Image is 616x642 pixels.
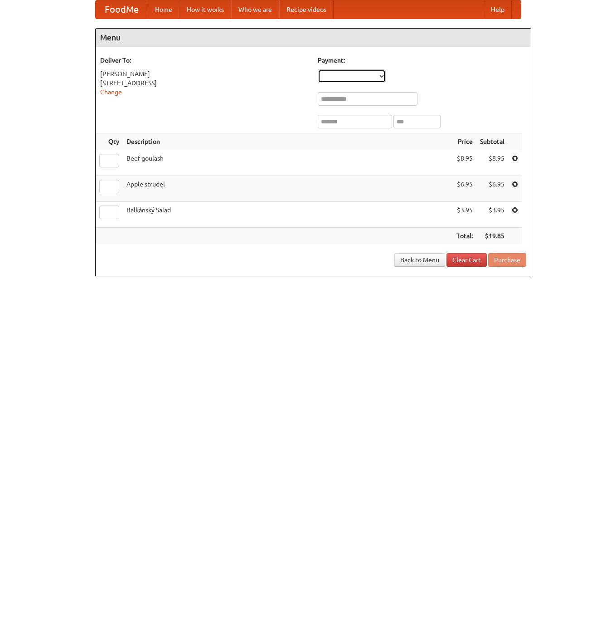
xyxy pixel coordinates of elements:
a: Help [484,0,512,19]
td: $3.95 [453,202,476,228]
td: Balkánský Salad [123,202,453,228]
td: $6.95 [476,176,508,202]
a: Recipe videos [279,0,334,19]
a: FoodMe [96,0,148,19]
th: Description [123,133,453,150]
td: Beef goulash [123,150,453,176]
div: [PERSON_NAME] [100,69,309,78]
th: $19.85 [476,228,508,245]
a: Who we are [231,0,279,19]
a: Home [148,0,179,19]
th: Subtotal [476,133,508,150]
button: Purchase [488,253,526,267]
td: $8.95 [476,150,508,176]
h5: Payment: [318,56,526,65]
td: $3.95 [476,202,508,228]
td: Apple strudel [123,176,453,202]
td: $8.95 [453,150,476,176]
td: $6.95 [453,176,476,202]
th: Total: [453,228,476,245]
a: Clear Cart [446,253,487,267]
a: Back to Menu [394,253,445,267]
a: How it works [179,0,231,19]
th: Price [453,133,476,150]
h5: Deliver To: [100,56,309,65]
th: Qty [96,133,123,150]
a: Change [100,88,122,96]
h4: Menu [96,29,531,47]
div: [STREET_ADDRESS] [100,78,309,88]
